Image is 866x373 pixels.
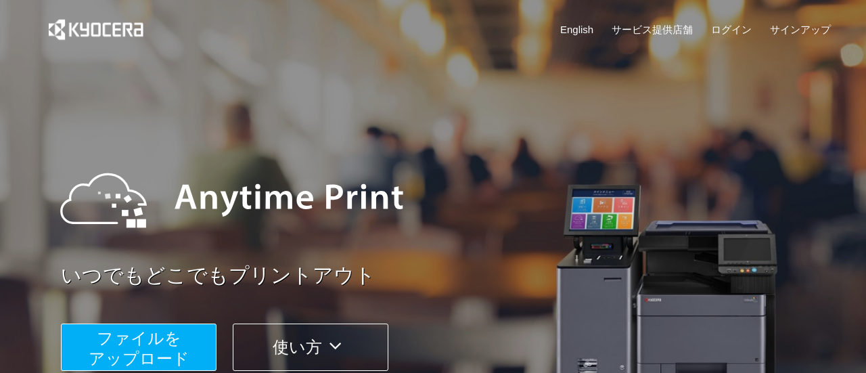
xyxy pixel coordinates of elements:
[61,261,839,290] a: いつでもどこでもプリントアウト
[61,324,216,371] button: ファイルを​​アップロード
[233,324,388,371] button: 使い方
[770,22,831,37] a: サインアップ
[711,22,752,37] a: ログイン
[612,22,693,37] a: サービス提供店舗
[560,22,593,37] a: English
[89,329,189,368] span: ファイルを ​​アップロード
